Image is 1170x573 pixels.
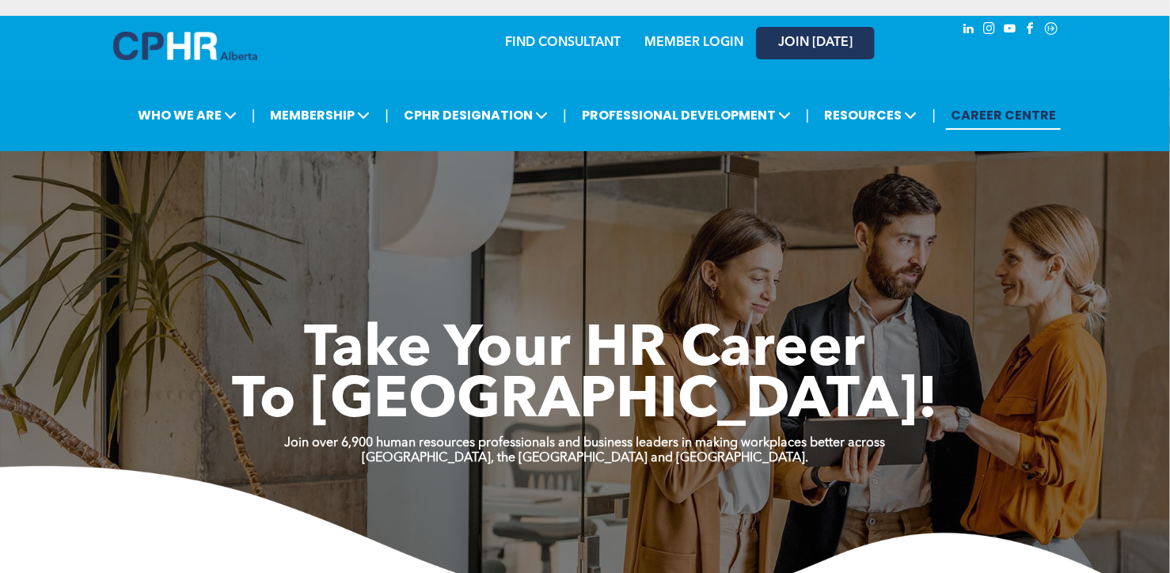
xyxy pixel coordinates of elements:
[252,99,256,131] li: |
[113,32,257,60] img: A blue and white logo for cp alberta
[1001,20,1019,41] a: youtube
[563,99,567,131] li: |
[981,20,998,41] a: instagram
[946,101,1061,130] a: CAREER CENTRE
[756,27,875,59] a: JOIN [DATE]
[933,99,936,131] li: |
[385,99,389,131] li: |
[1043,20,1060,41] a: Social network
[960,20,978,41] a: linkedin
[820,101,922,130] span: RESOURCES
[644,36,743,49] a: MEMBER LOGIN
[806,99,810,131] li: |
[362,452,808,465] strong: [GEOGRAPHIC_DATA], the [GEOGRAPHIC_DATA] and [GEOGRAPHIC_DATA].
[577,101,796,130] span: PROFESSIONAL DEVELOPMENT
[505,36,621,49] a: FIND CONSULTANT
[265,101,374,130] span: MEMBERSHIP
[778,36,853,51] span: JOIN [DATE]
[1022,20,1039,41] a: facebook
[399,101,553,130] span: CPHR DESIGNATION
[232,374,938,431] span: To [GEOGRAPHIC_DATA]!
[305,322,866,379] span: Take Your HR Career
[133,101,241,130] span: WHO WE ARE
[285,437,886,450] strong: Join over 6,900 human resources professionals and business leaders in making workplaces better ac...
